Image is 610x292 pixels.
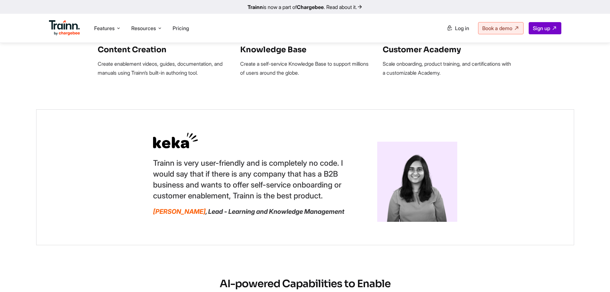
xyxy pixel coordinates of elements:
span: Book a demo [482,25,512,31]
b: Trainn [248,4,263,10]
p: Create enablement videos, guides, documentation, and manuals using Trainn’s built-in authoring tool. [98,59,227,77]
img: Content creation | customer enablement software [153,133,198,148]
p: Scale onboarding, product training, and certifications with a customizable Academy. [383,59,512,77]
iframe: Chat Widget [578,261,610,292]
p: Trainn is very user-friendly and is completely no code. I would say that if there is any company ... [153,158,345,201]
b: Chargebee [297,4,324,10]
h3: Customer Academy [383,45,512,54]
span: Resources [131,25,156,32]
p: , Lead - Learning and Knowledge Management [153,208,345,215]
span: Sign up [533,25,550,31]
a: Book a demo [478,22,524,34]
a: Sign up [529,22,561,34]
a: Pricing [173,25,189,31]
h3: Content Creation [98,45,227,54]
p: Create a self-service Knowledge Base to support millions of users around the globe. [240,59,370,77]
span: Log in [455,25,469,31]
img: Content creation | customer enablement software [380,153,454,222]
a: Log in [443,22,473,34]
img: Trainn Logo [49,20,80,36]
span: Features [94,25,115,32]
span: [PERSON_NAME] [153,208,206,215]
h3: Knowledge Base [240,45,370,54]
